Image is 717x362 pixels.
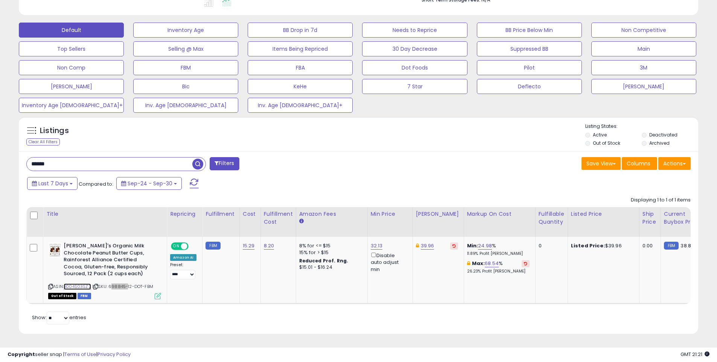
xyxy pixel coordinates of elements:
div: Ship Price [642,210,658,226]
a: Privacy Policy [97,351,131,358]
a: 8.20 [264,242,274,250]
a: Terms of Use [64,351,96,358]
button: Main [591,41,696,56]
span: 2025-10-8 21:21 GMT [680,351,709,358]
a: 39.96 [421,242,434,250]
small: FBM [664,242,679,250]
button: Last 7 Days [27,177,78,190]
a: B004S03SZ2 [64,283,91,290]
div: Fulfillment [206,210,236,218]
button: Filters [210,157,239,170]
button: Inv. Age [DEMOGRAPHIC_DATA] [133,98,238,113]
span: 38.88 [680,242,694,249]
span: Last 7 Days [38,180,68,187]
span: Show: entries [32,314,86,321]
small: Amazon Fees. [299,218,304,225]
button: Pilot [477,60,582,75]
div: [PERSON_NAME] [416,210,461,218]
button: Columns [622,157,657,170]
label: Active [593,132,607,138]
button: Default [19,23,124,38]
button: FBA [248,60,353,75]
span: ON [172,243,181,250]
button: Non Competitive [591,23,696,38]
b: Min: [467,242,478,249]
button: 3M [591,60,696,75]
a: 68.54 [485,260,499,267]
div: Title [46,210,164,218]
div: 0 [539,242,562,249]
div: % [467,260,530,274]
button: Save View [582,157,621,170]
label: Deactivated [649,132,677,138]
button: Selling @ Max [133,41,238,56]
button: KeHe [248,79,353,94]
div: Amazon AI [170,254,196,261]
button: Inv. Age [DEMOGRAPHIC_DATA]+ [248,98,353,113]
label: Out of Stock [593,140,620,146]
strong: Copyright [8,351,35,358]
b: Reduced Prof. Rng. [299,257,349,264]
button: Items Being Repriced [248,41,353,56]
button: Inventory Age [133,23,238,38]
button: FBM [133,60,238,75]
img: 41cY8c1ZBbL._SL40_.jpg [48,242,62,257]
span: | SKU: 698845-12-DOT-FBM [92,283,153,289]
div: $39.96 [571,242,633,249]
span: Sep-24 - Sep-30 [128,180,172,187]
button: Bic [133,79,238,94]
button: Dot Foods [362,60,467,75]
span: Columns [627,160,650,167]
span: FBM [78,293,91,299]
div: $15.01 - $16.24 [299,264,362,271]
button: Sep-24 - Sep-30 [116,177,182,190]
div: Displaying 1 to 1 of 1 items [631,197,691,204]
h5: Listings [40,126,69,136]
button: BB Drop in 7d [248,23,353,38]
p: 11.89% Profit [PERSON_NAME] [467,251,530,256]
b: Max: [472,260,485,267]
a: 32.13 [371,242,383,250]
div: Preset: [170,262,196,279]
div: Disable auto adjust min [371,251,407,273]
div: seller snap | | [8,351,131,358]
small: FBM [206,242,220,250]
button: [PERSON_NAME] [591,79,696,94]
span: OFF [187,243,199,250]
a: 15.29 [243,242,255,250]
button: Actions [658,157,691,170]
span: All listings that are currently out of stock and unavailable for purchase on Amazon [48,293,76,299]
button: Top Sellers [19,41,124,56]
b: Listed Price: [571,242,605,249]
div: 15% for > $15 [299,249,362,256]
div: 8% for <= $15 [299,242,362,249]
div: Min Price [371,210,409,218]
div: Markup on Cost [467,210,532,218]
div: Clear All Filters [26,138,60,145]
div: Cost [243,210,257,218]
button: BB Price Below Min [477,23,582,38]
button: Deflecto [477,79,582,94]
div: Fulfillable Quantity [539,210,565,226]
button: Suppressed BB [477,41,582,56]
b: [PERSON_NAME]'s Organic Milk Chocolate Peanut Butter Cups, Rainforest Alliance Certified Cocoa, G... [64,242,155,279]
button: 30 Day Decrease [362,41,467,56]
th: The percentage added to the cost of goods (COGS) that forms the calculator for Min & Max prices. [464,207,535,237]
button: Non Comp [19,60,124,75]
button: Inventory Age [DEMOGRAPHIC_DATA]+ [19,98,124,113]
div: Repricing [170,210,199,218]
div: Fulfillment Cost [264,210,293,226]
p: 26.23% Profit [PERSON_NAME] [467,269,530,274]
button: 7 Star [362,79,467,94]
div: Amazon Fees [299,210,364,218]
div: 0.00 [642,242,655,249]
p: Listing States: [585,123,698,130]
div: ASIN: [48,242,161,298]
button: Needs to Reprice [362,23,467,38]
button: [PERSON_NAME] [19,79,124,94]
div: Listed Price [571,210,636,218]
a: 24.98 [478,242,492,250]
div: % [467,242,530,256]
span: Compared to: [79,180,113,188]
label: Archived [649,140,670,146]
